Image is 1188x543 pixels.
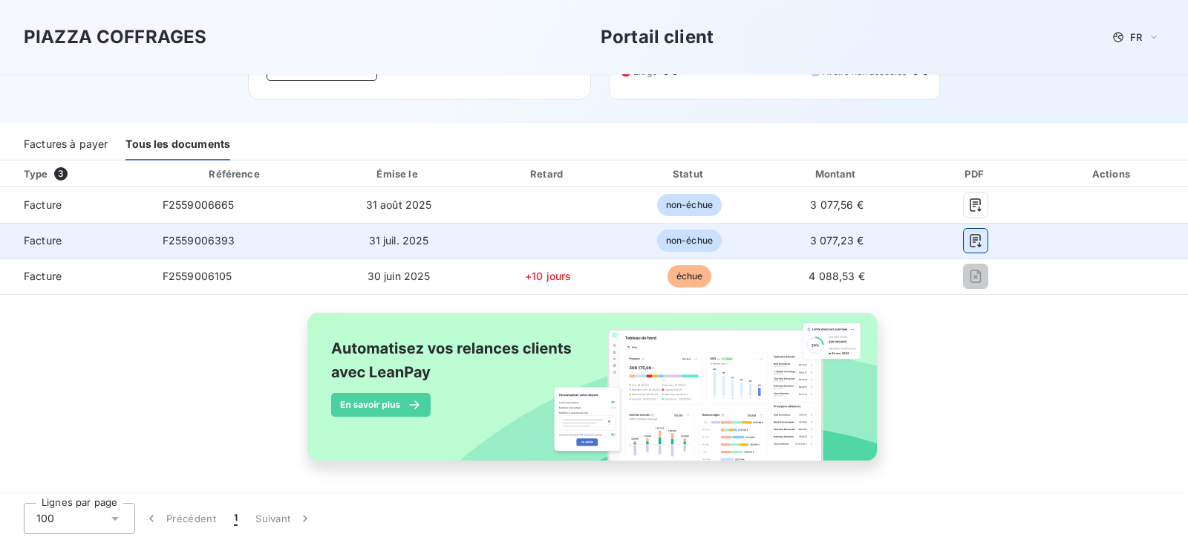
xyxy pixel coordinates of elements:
span: 3 [54,167,68,181]
button: Suivant [247,503,322,534]
span: Facture [12,198,139,212]
span: 31 août 2025 [366,198,432,211]
img: banner [294,304,894,487]
span: non-échue [657,230,722,252]
div: PDF [918,166,1034,181]
div: Type [15,166,148,181]
span: F2559006665 [163,198,235,211]
div: Retard [480,166,617,181]
button: 1 [225,503,247,534]
span: +10 jours [525,270,571,282]
span: Facture [12,233,139,248]
div: Tous les documents [125,129,230,160]
div: Actions [1040,166,1185,181]
div: Statut [622,166,756,181]
span: non-échue [657,194,722,216]
div: Référence [209,168,259,180]
div: Montant [762,166,911,181]
h3: Portail client [601,24,714,51]
span: Facture [12,269,139,284]
button: Précédent [135,503,225,534]
div: Émise le [324,166,474,181]
span: 31 juil. 2025 [369,234,429,247]
span: 3 077,56 € [810,198,864,211]
span: 1 [234,511,238,526]
span: FR [1130,31,1142,43]
span: 100 [36,511,54,526]
span: échue [668,265,712,287]
span: 30 juin 2025 [368,270,431,282]
span: F2559006105 [163,270,232,282]
h3: PIAZZA COFFRAGES [24,24,206,51]
span: F2559006393 [163,234,235,247]
span: 4 088,53 € [809,270,865,282]
div: Factures à payer [24,129,108,160]
span: 3 077,23 € [810,234,864,247]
